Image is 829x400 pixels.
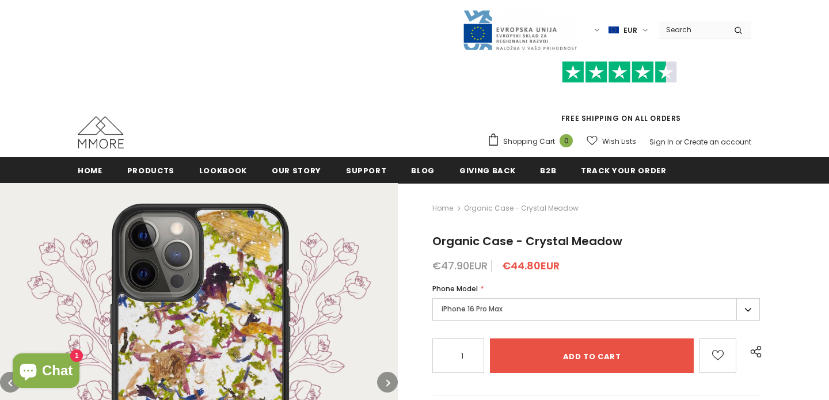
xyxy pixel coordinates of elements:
[540,157,556,183] a: B2B
[78,157,102,183] a: Home
[127,165,174,176] span: Products
[540,165,556,176] span: B2B
[560,134,573,147] span: 0
[462,25,577,35] a: Javni Razpis
[649,137,674,147] a: Sign In
[199,157,247,183] a: Lookbook
[464,201,579,215] span: Organic Case - Crystal Meadow
[490,338,694,373] input: Add to cart
[459,157,515,183] a: Giving back
[127,157,174,183] a: Products
[503,136,555,147] span: Shopping Cart
[581,165,666,176] span: Track your order
[411,165,435,176] span: Blog
[432,201,453,215] a: Home
[562,61,677,83] img: Trust Pilot Stars
[9,353,83,391] inbox-online-store-chat: Shopify online store chat
[272,157,321,183] a: Our Story
[487,66,751,123] span: FREE SHIPPING ON ALL ORDERS
[659,21,725,38] input: Search Site
[346,165,387,176] span: support
[78,116,124,148] img: MMORE Cases
[432,284,478,294] span: Phone Model
[432,258,488,273] span: €47.90EUR
[411,157,435,183] a: Blog
[587,131,636,151] a: Wish Lists
[581,157,666,183] a: Track your order
[684,137,751,147] a: Create an account
[487,133,579,150] a: Shopping Cart 0
[602,136,636,147] span: Wish Lists
[432,298,760,321] label: iPhone 16 Pro Max
[502,258,560,273] span: €44.80EUR
[78,165,102,176] span: Home
[346,157,387,183] a: support
[675,137,682,147] span: or
[432,233,622,249] span: Organic Case - Crystal Meadow
[487,83,751,113] iframe: Customer reviews powered by Trustpilot
[272,165,321,176] span: Our Story
[459,165,515,176] span: Giving back
[623,25,637,36] span: EUR
[199,165,247,176] span: Lookbook
[462,9,577,51] img: Javni Razpis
